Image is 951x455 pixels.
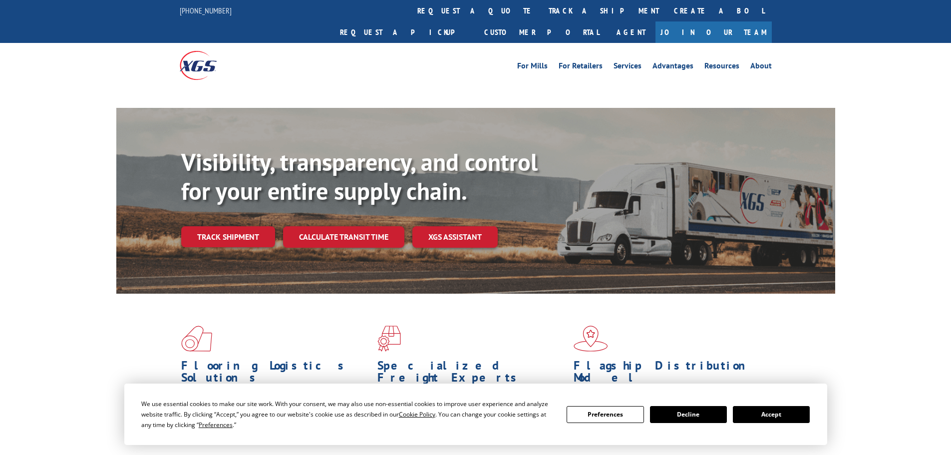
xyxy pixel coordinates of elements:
[412,226,498,248] a: XGS ASSISTANT
[181,360,370,389] h1: Flooring Logistics Solutions
[399,410,435,419] span: Cookie Policy
[377,360,566,389] h1: Specialized Freight Experts
[199,421,233,429] span: Preferences
[652,62,693,73] a: Advantages
[733,406,810,423] button: Accept
[655,21,772,43] a: Join Our Team
[567,406,643,423] button: Preferences
[181,226,275,247] a: Track shipment
[477,21,607,43] a: Customer Portal
[574,326,608,352] img: xgs-icon-flagship-distribution-model-red
[332,21,477,43] a: Request a pickup
[574,360,762,389] h1: Flagship Distribution Model
[283,226,404,248] a: Calculate transit time
[750,62,772,73] a: About
[559,62,603,73] a: For Retailers
[517,62,548,73] a: For Mills
[181,146,538,206] b: Visibility, transparency, and control for your entire supply chain.
[607,21,655,43] a: Agent
[704,62,739,73] a: Resources
[614,62,641,73] a: Services
[124,384,827,445] div: Cookie Consent Prompt
[377,326,401,352] img: xgs-icon-focused-on-flooring-red
[181,326,212,352] img: xgs-icon-total-supply-chain-intelligence-red
[141,399,555,430] div: We use essential cookies to make our site work. With your consent, we may also use non-essential ...
[180,5,232,15] a: [PHONE_NUMBER]
[650,406,727,423] button: Decline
